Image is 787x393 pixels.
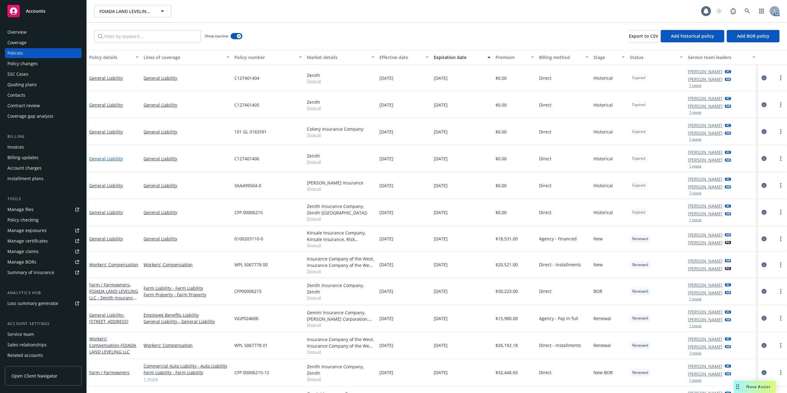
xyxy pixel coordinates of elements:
div: Contract review [7,101,40,111]
a: Coverage gap analysis [5,111,82,121]
span: Show inactive [205,33,228,39]
span: Direct [539,155,551,162]
span: 101 GL 0182591 [234,129,267,135]
span: [DATE] [379,342,393,349]
a: circleInformation [760,101,768,108]
span: $0.00 [496,129,507,135]
a: more [777,235,785,243]
a: Accounts [5,2,82,20]
a: more [777,209,785,216]
span: Historical [593,75,613,81]
a: Workers' Compensation [89,262,138,268]
span: Expired [632,209,645,215]
a: Invoices [5,142,82,152]
span: Show all [307,186,375,191]
div: Lines of coverage [144,54,223,61]
a: General Liability [89,102,123,108]
span: [DATE] [379,315,393,322]
a: [PERSON_NAME] [688,210,722,217]
span: $0.00 [496,182,507,189]
a: Search [741,5,754,17]
div: Overview [7,27,27,37]
span: Show all [307,376,375,382]
a: Start snowing [713,5,725,17]
div: Service team [7,329,34,339]
span: [DATE] [379,75,393,81]
a: Workers' Compensation [89,336,136,355]
div: Quoting plans [7,80,37,90]
div: Premium [496,54,527,61]
span: Accounts [26,9,45,14]
button: 1 more [689,84,701,87]
span: Show all [307,216,375,221]
a: [PERSON_NAME] [688,336,722,342]
span: Expired [632,183,645,188]
div: Account settings [5,321,82,327]
a: Manage claims [5,247,82,256]
button: Market details [304,50,377,65]
a: Contract review [5,101,82,111]
a: [PERSON_NAME] [688,103,722,109]
div: Coverage gap analysis [7,111,53,121]
div: Policy changes [7,59,38,69]
a: Policy changes [5,59,82,69]
button: 1 more [689,137,701,141]
a: [PERSON_NAME] [688,239,722,246]
div: Coverage [7,38,27,48]
span: $0.00 [496,102,507,108]
a: Policy checking [5,215,82,225]
a: circleInformation [760,209,768,216]
span: Historical [593,102,613,108]
button: Policy number [232,50,304,65]
div: Summary of insurance [7,268,54,277]
span: Show all [307,132,375,137]
span: [DATE] [434,75,448,81]
a: General Liability [144,155,229,162]
span: Renewal [593,315,611,322]
span: Renewed [632,262,648,268]
div: Policy number [234,54,295,61]
a: General Liability [89,312,128,324]
span: $0.00 [496,75,507,81]
span: $15,980.00 [496,315,518,322]
span: [DATE] [434,261,448,268]
div: Related accounts [7,350,43,360]
button: Add BOR policy [727,30,780,42]
span: [DATE] [379,235,393,242]
div: Expiration date [434,54,484,61]
span: Show all [307,159,375,164]
a: General Liability [144,102,229,108]
span: - [STREET_ADDRESS] [89,312,128,324]
span: $0.00 [496,155,507,162]
a: [PERSON_NAME] [688,316,722,323]
span: Direct [539,209,551,216]
a: Manage exposures [5,226,82,235]
a: Farm / Farmowners [89,370,129,375]
span: Renewed [632,370,648,375]
div: Insurance Company of the West, Insurance Company of the West (ICW) [307,336,375,349]
a: Farm Liability - Farm Liability [144,369,229,376]
a: more [777,369,785,376]
button: Nova Assist [734,381,776,393]
span: Open Client Navigator [11,373,57,379]
div: Invoices [7,142,24,152]
a: Client features [5,361,82,371]
div: Zenith Insurance Company, Zenith [307,282,375,295]
span: Show all [307,295,375,300]
span: [DATE] [434,342,448,349]
a: Quoting plans [5,80,82,90]
div: [PERSON_NAME] Insurance [307,180,375,186]
div: Zenith [307,72,375,78]
span: [DATE] [379,155,393,162]
a: [PERSON_NAME] [688,265,722,272]
a: General Liability [89,183,123,188]
a: Related accounts [5,350,82,360]
span: $32,446.65 [496,369,518,376]
span: [DATE] [434,369,448,376]
a: General Liability [89,209,123,215]
a: Farm Property - Farm Property [144,291,229,298]
span: CFP 00006215 [234,209,263,216]
span: [DATE] [379,102,393,108]
a: General Liability [89,236,123,242]
span: Expired [632,75,645,81]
